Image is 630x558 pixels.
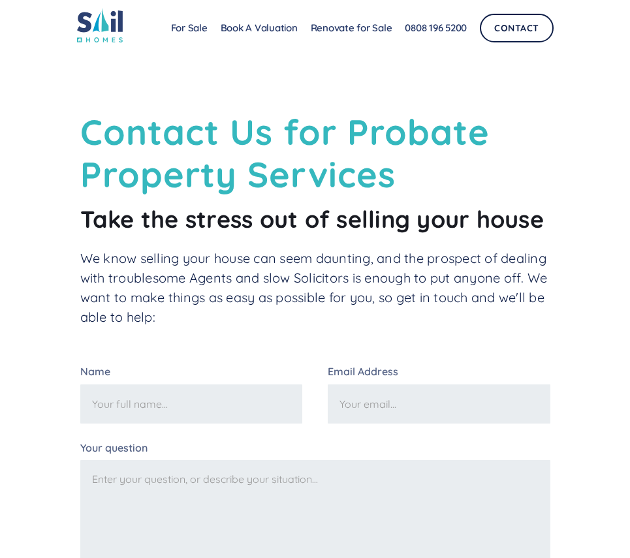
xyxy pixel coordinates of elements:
[80,249,550,327] p: We know selling your house can seem daunting, and the prospect of dealing with troublesome Agents...
[304,15,399,41] a: Renovate for Sale
[80,384,303,424] input: Your full name...
[80,111,550,196] h1: Contact Us for Probate Property Services
[480,14,554,42] a: Contact
[80,442,550,454] label: Your question
[80,366,303,378] label: Name
[165,15,214,41] a: For Sale
[328,366,550,378] label: Email Address
[328,384,550,424] input: Your email...
[398,15,473,41] a: 0808 196 5200
[77,8,123,42] img: sail home logo colored
[214,15,304,41] a: Book A Valuation
[80,206,550,232] h2: Take the stress out of selling your house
